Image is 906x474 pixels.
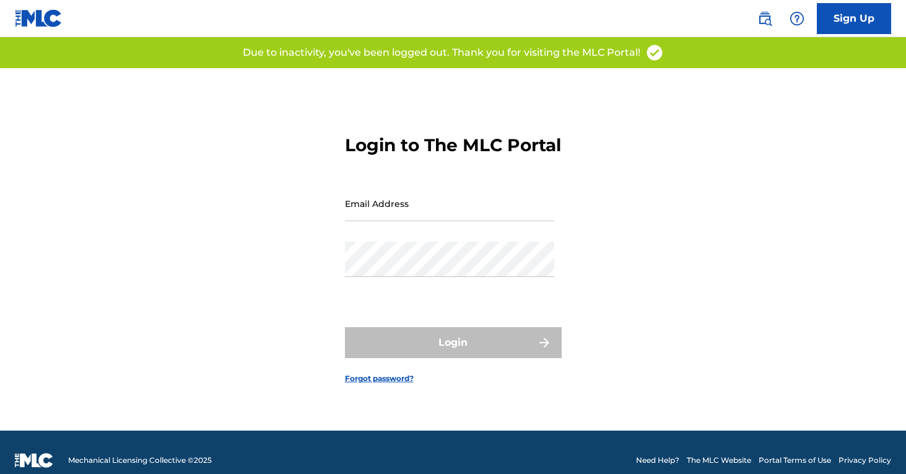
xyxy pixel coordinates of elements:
[752,6,777,31] a: Public Search
[243,45,640,60] p: Due to inactivity, you've been logged out. Thank you for visiting the MLC Portal!
[844,415,906,474] iframe: Chat Widget
[636,455,679,466] a: Need Help?
[759,455,831,466] a: Portal Terms of Use
[68,455,212,466] span: Mechanical Licensing Collective © 2025
[15,453,53,468] img: logo
[785,6,809,31] div: Help
[687,455,751,466] a: The MLC Website
[838,455,891,466] a: Privacy Policy
[790,11,804,26] img: help
[15,9,63,27] img: MLC Logo
[757,11,772,26] img: search
[645,43,664,62] img: access
[345,134,561,156] h3: Login to The MLC Portal
[817,3,891,34] a: Sign Up
[345,373,414,384] a: Forgot password?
